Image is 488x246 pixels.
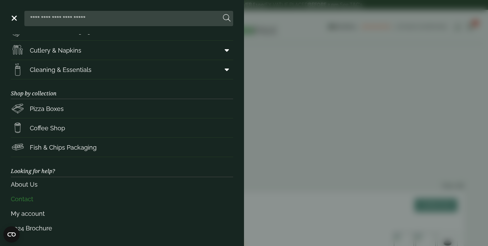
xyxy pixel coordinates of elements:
[11,140,24,154] img: FishNchip_box.svg
[11,43,24,57] img: Cutlery.svg
[30,143,97,152] span: Fish & Chips Packaging
[30,46,81,55] span: Cutlery & Napkins
[11,63,24,76] img: open-wipe.svg
[11,102,24,115] img: Pizza_boxes.svg
[11,79,233,99] h3: Shop by collection
[11,118,233,137] a: Coffee Shop
[11,41,233,60] a: Cutlery & Napkins
[30,104,64,113] span: Pizza Boxes
[11,206,233,221] a: My account
[11,221,233,235] a: 2024 Brochure
[11,60,233,79] a: Cleaning & Essentials
[3,226,20,243] button: Open CMP widget
[11,157,233,177] h3: Looking for help?
[11,99,233,118] a: Pizza Boxes
[11,192,233,206] a: Contact
[30,65,91,74] span: Cleaning & Essentials
[30,124,65,133] span: Coffee Shop
[11,177,233,192] a: About Us
[11,138,233,157] a: Fish & Chips Packaging
[11,121,24,135] img: HotDrink_paperCup.svg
